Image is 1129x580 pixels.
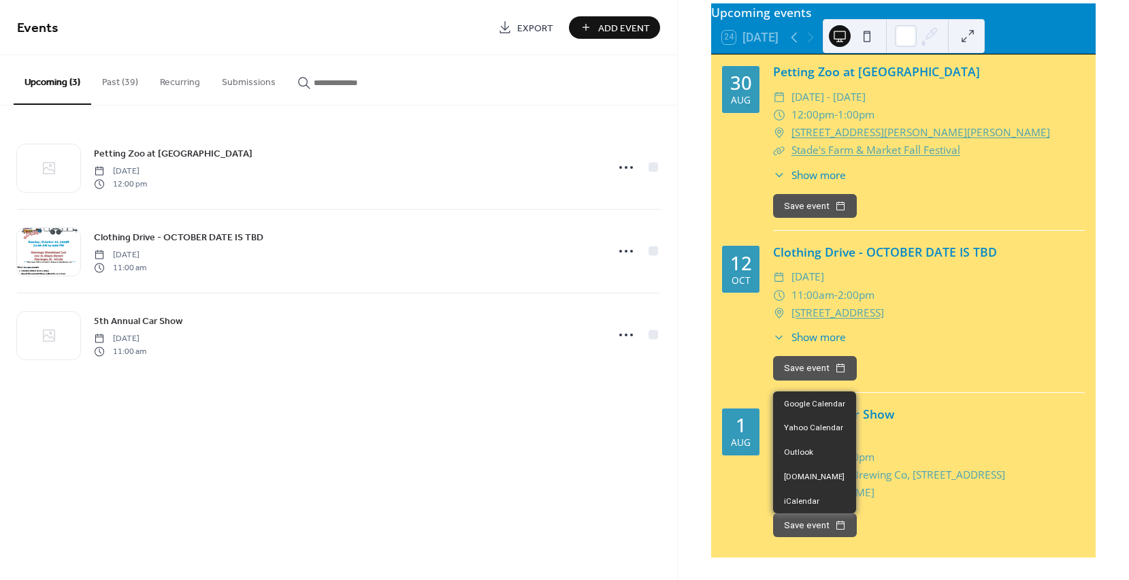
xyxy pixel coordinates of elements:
button: Past (39) [91,55,149,103]
button: Save event [773,513,857,538]
a: Yahoo Calendar [773,415,856,440]
button: Upcoming (3) [14,55,91,105]
span: - [834,287,838,304]
a: Petting Zoo at [GEOGRAPHIC_DATA] [94,146,252,161]
span: 11:00 am [94,345,146,357]
div: Clothing Drive - OCTOBER DATE IS TBD [773,243,1085,261]
span: Add Event [598,21,650,35]
span: Yahoo Calendar [784,422,843,434]
span: Kishwaukee Brewing Co, [STREET_ADDRESS][PERSON_NAME] [791,466,1085,502]
span: iCalendar [784,496,819,507]
span: 11:00am [791,287,834,304]
button: ​Show more [773,167,845,183]
span: [DATE] [94,165,147,178]
button: Save event [773,194,857,219]
button: Save event [773,356,857,381]
div: 1 [736,416,747,435]
a: Petting Zoo at [GEOGRAPHIC_DATA] [773,63,980,80]
div: 30 [730,74,752,93]
div: Upcoming events [711,3,1096,21]
span: Export [517,21,553,35]
span: Events [17,15,59,42]
div: ​ [773,88,785,106]
span: 12:00pm [791,106,834,124]
div: ​ [773,142,785,159]
span: 5th Annual Car Show [94,315,182,329]
div: ​ [773,106,785,124]
a: [STREET_ADDRESS] [791,304,884,322]
span: Google Calendar [784,398,845,410]
div: 5th Annual Car Show [773,405,1085,423]
a: Google Calendar [773,391,856,416]
span: Outlook [784,447,813,458]
a: Export [488,16,563,39]
span: 11:00 am [94,261,146,274]
a: Clothing Drive - OCTOBER DATE IS TBD [94,229,263,245]
button: ​Show more [773,329,845,345]
span: Petting Zoo at [GEOGRAPHIC_DATA] [94,147,252,161]
button: Add Event [569,16,660,39]
span: 1:00pm [838,106,874,124]
span: [DATE] [791,268,824,286]
a: [STREET_ADDRESS][PERSON_NAME][PERSON_NAME] [791,124,1050,142]
div: Aug [731,95,751,105]
span: [DATE] - [DATE] [791,88,866,106]
div: 12 [730,254,752,273]
a: Stade's Farm & Market Fall Festival [791,143,960,157]
div: Aug [731,438,751,447]
div: ​ [773,304,785,322]
div: Oct [732,276,751,285]
a: [DOMAIN_NAME] [773,464,856,489]
span: - [834,106,838,124]
span: 2:00pm [838,287,874,304]
span: [DOMAIN_NAME] [784,471,845,483]
button: Submissions [211,55,287,103]
div: ​ [773,124,785,142]
span: [DATE] [94,333,146,345]
div: ​ [773,287,785,304]
a: 5th Annual Car Show [94,313,182,329]
span: [DATE] [94,249,146,261]
button: Recurring [149,55,211,103]
div: ​ [773,268,785,286]
div: ​ [773,329,785,345]
span: Show more [791,329,846,345]
div: ​ [773,167,785,183]
span: 12:00 pm [94,178,147,190]
span: Show more [791,167,846,183]
span: Clothing Drive - OCTOBER DATE IS TBD [94,231,263,245]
